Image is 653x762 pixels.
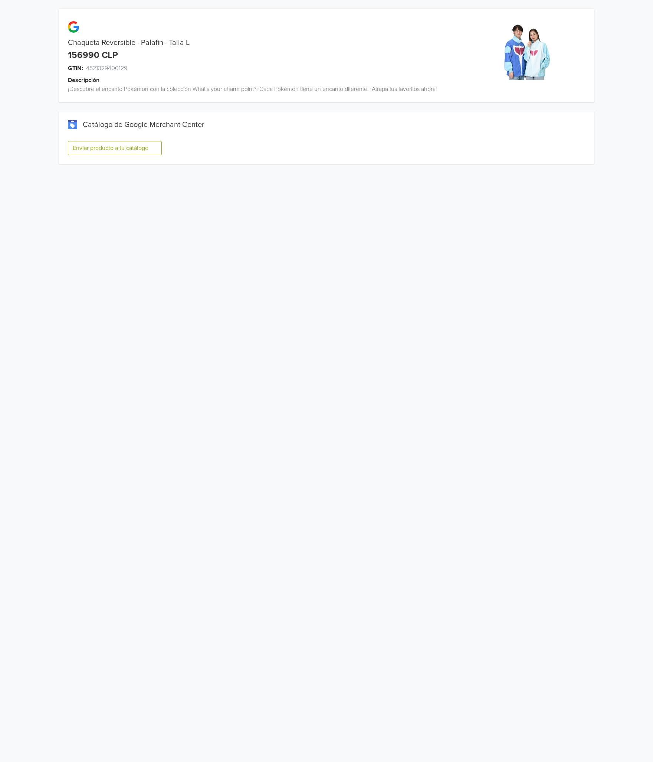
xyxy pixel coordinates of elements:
[59,38,460,47] div: Chaqueta Reversible · Palafin · Talla L
[86,64,127,73] span: 4521329400129
[68,120,585,129] div: Catálogo de Google Merchant Center
[68,76,469,85] div: Descripción
[68,64,83,73] span: GTIN:
[59,85,460,94] div: ¡Descubre el encanto Pokémon con la colección What's your charm point?! Cada Pokémon tiene un enc...
[499,24,555,80] img: product_image
[68,50,118,61] div: 156990 CLP
[68,141,162,155] button: Enviar producto a tu catálogo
